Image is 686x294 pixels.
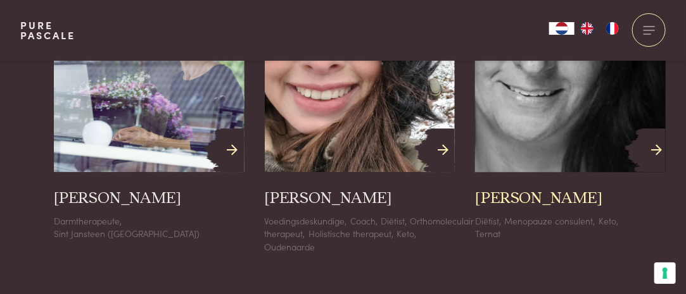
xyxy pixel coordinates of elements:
h3: [PERSON_NAME] [265,188,392,209]
a: NL [549,22,575,35]
span: Diëtist, [381,214,407,227]
span: Voedingsdeskundige, [265,214,347,227]
button: Uw voorkeuren voor toestemming voor trackingtechnologieën [654,262,676,284]
div: Oudenaarde [265,240,455,254]
span: Menopauze consulent, [505,214,595,227]
h3: [PERSON_NAME] [475,188,602,209]
a: FR [600,22,625,35]
span: Keto, [397,227,416,240]
div: Language [549,22,575,35]
aside: Language selected: Nederlands [549,22,625,35]
span: Darmtherapeute, [54,214,122,227]
a: PurePascale [20,20,75,40]
span: Diëtist, [475,214,501,227]
span: Keto, [599,214,618,227]
span: Coach, [350,214,378,227]
div: Ternat [475,227,666,240]
span: Holistische therapeut, [308,227,393,240]
h3: [PERSON_NAME] [54,188,181,209]
ul: Language list [575,22,625,35]
div: Sint Jansteen ([GEOGRAPHIC_DATA]) [54,227,245,240]
a: EN [575,22,600,35]
span: Orthomoleculair therapeut, [265,214,474,240]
